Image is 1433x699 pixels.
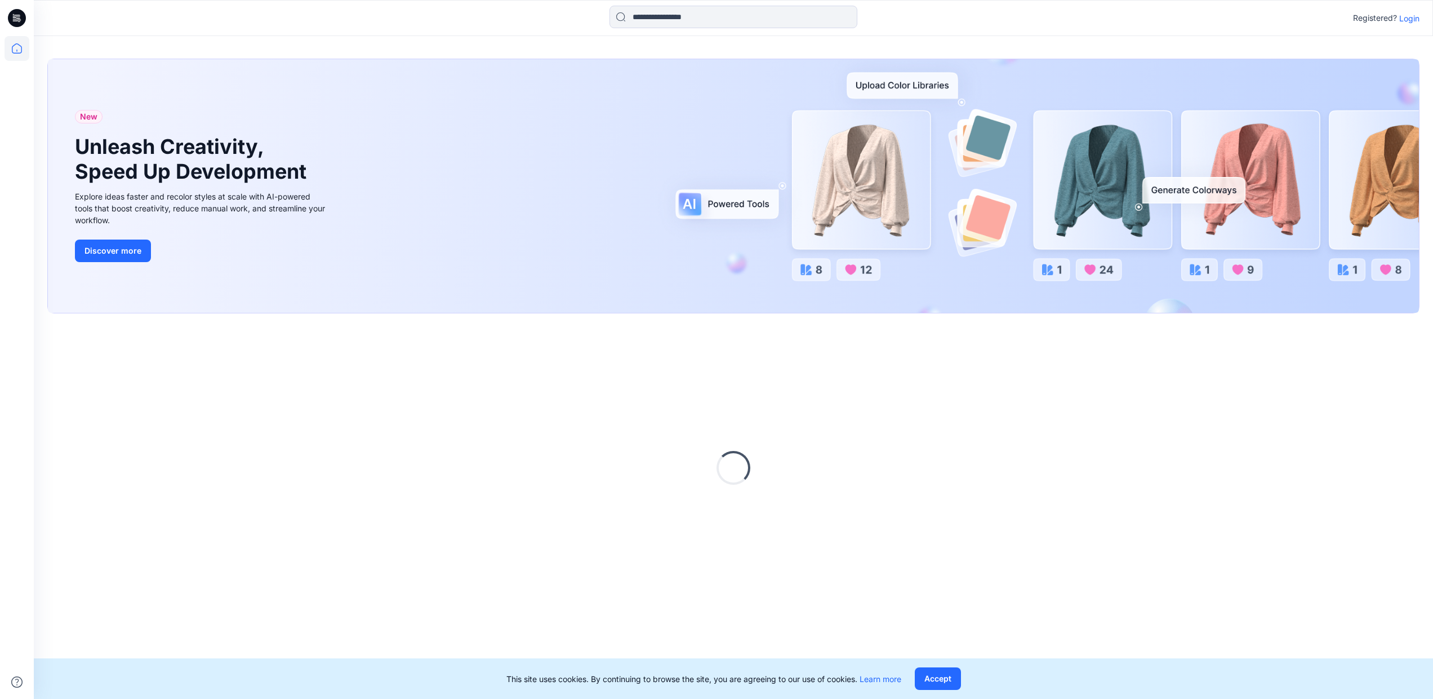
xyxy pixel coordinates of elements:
[75,135,311,183] h1: Unleash Creativity, Speed Up Development
[1353,11,1397,25] p: Registered?
[75,240,151,262] button: Discover more
[75,240,328,262] a: Discover more
[860,674,901,684] a: Learn more
[915,667,961,690] button: Accept
[506,673,901,685] p: This site uses cookies. By continuing to browse the site, you are agreeing to our use of cookies.
[80,110,97,123] span: New
[75,191,328,226] div: Explore ideas faster and recolor styles at scale with AI-powered tools that boost creativity, red...
[1399,12,1419,24] p: Login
